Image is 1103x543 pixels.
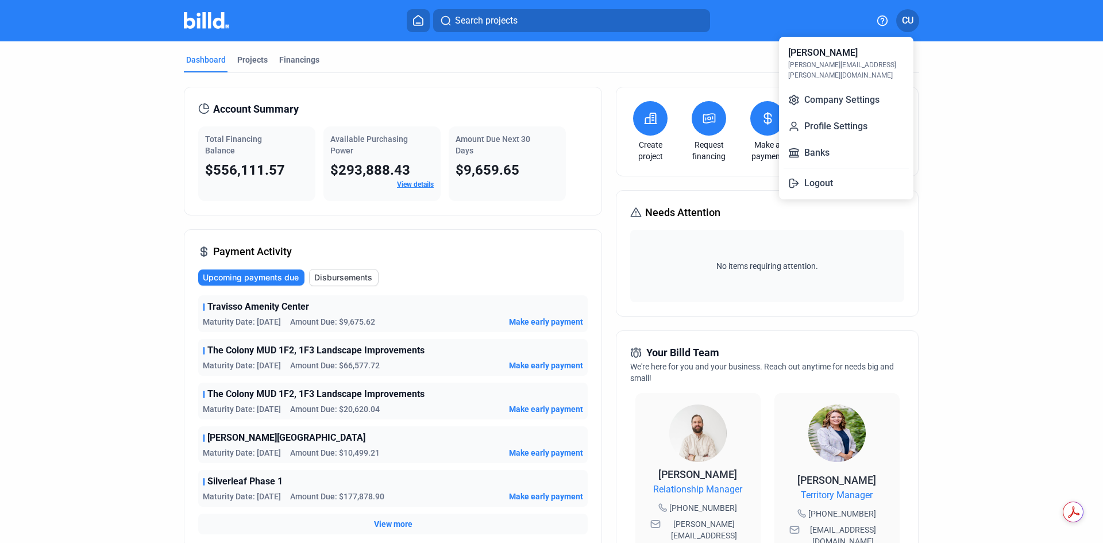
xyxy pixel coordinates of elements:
[788,46,858,60] div: [PERSON_NAME]
[788,60,904,80] div: [PERSON_NAME][EMAIL_ADDRESS][PERSON_NAME][DOMAIN_NAME]
[784,115,909,138] button: Profile Settings
[784,88,909,111] button: Company Settings
[784,141,909,164] button: Banks
[784,172,909,195] button: Logout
